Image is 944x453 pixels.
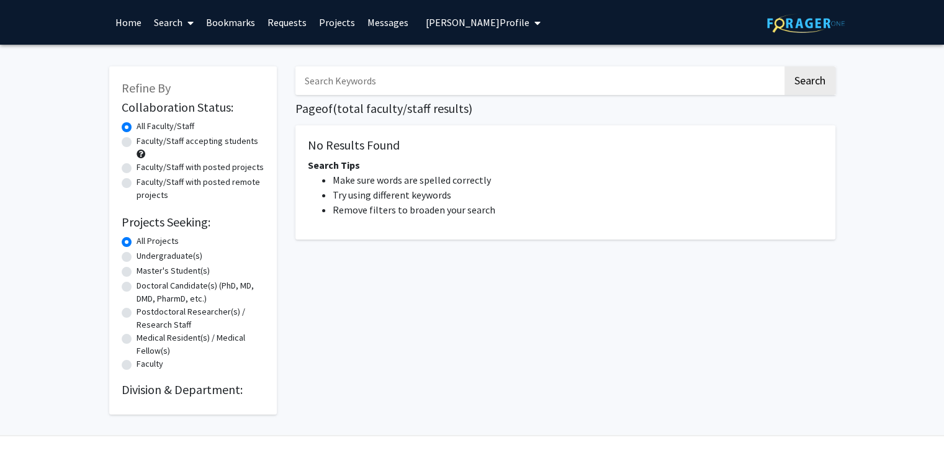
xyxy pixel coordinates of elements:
h1: Page of ( total faculty/staff results) [295,101,835,116]
label: Undergraduate(s) [137,249,202,262]
iframe: Chat [891,397,935,444]
a: Requests [261,1,313,44]
input: Search Keywords [295,66,783,95]
label: Postdoctoral Researcher(s) / Research Staff [137,305,264,331]
label: Faculty/Staff with posted projects [137,161,264,174]
span: Refine By [122,80,171,96]
label: Master's Student(s) [137,264,210,277]
img: ForagerOne Logo [767,14,845,33]
label: Medical Resident(s) / Medical Fellow(s) [137,331,264,357]
li: Remove filters to broaden your search [333,202,823,217]
h2: Projects Seeking: [122,215,264,230]
a: Messages [361,1,415,44]
span: [PERSON_NAME] Profile [426,16,529,29]
a: Home [109,1,148,44]
h2: Division & Department: [122,382,264,397]
button: Search [784,66,835,95]
a: Projects [313,1,361,44]
label: Doctoral Candidate(s) (PhD, MD, DMD, PharmD, etc.) [137,279,264,305]
label: All Faculty/Staff [137,120,194,133]
li: Try using different keywords [333,187,823,202]
label: All Projects [137,235,179,248]
a: Search [148,1,200,44]
li: Make sure words are spelled correctly [333,173,823,187]
label: Faculty/Staff with posted remote projects [137,176,264,202]
h2: Collaboration Status: [122,100,264,115]
h5: No Results Found [308,138,823,153]
nav: Page navigation [295,252,835,280]
label: Faculty [137,357,163,370]
a: Bookmarks [200,1,261,44]
span: Search Tips [308,159,360,171]
label: Faculty/Staff accepting students [137,135,258,148]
